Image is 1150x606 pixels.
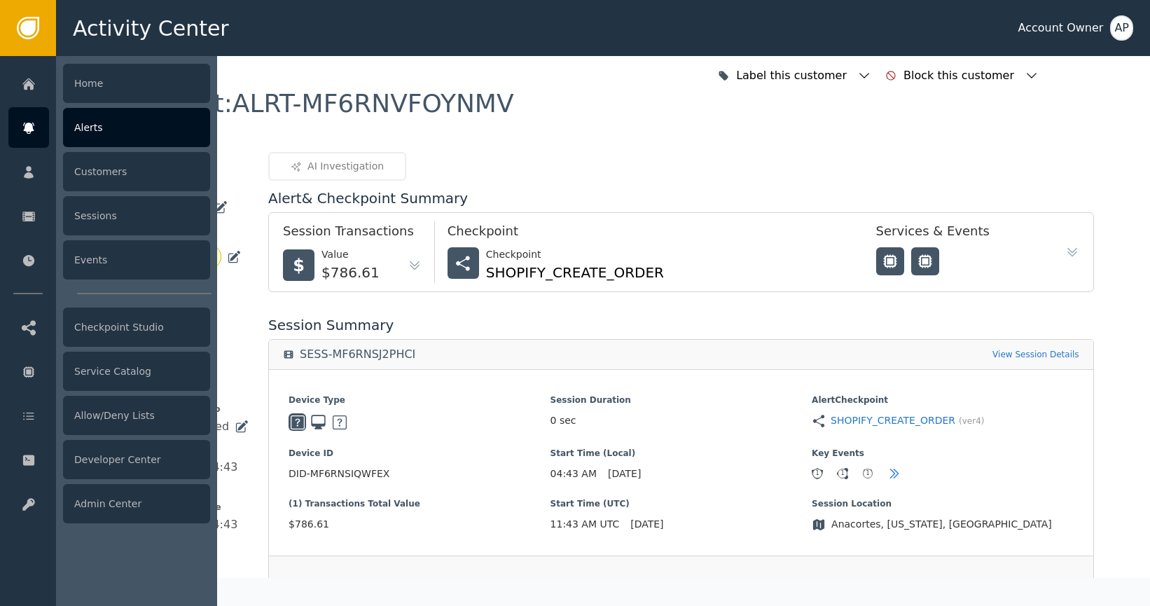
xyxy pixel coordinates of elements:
span: Key Events [812,447,1074,460]
div: 1 [838,469,847,478]
div: Customers [63,152,210,191]
div: Admin Center [63,484,210,523]
div: Checkpoint Studio [63,308,210,347]
a: Customers [8,151,210,192]
div: Service Catalog [63,352,210,391]
a: Events [8,240,210,280]
div: Alerts [63,108,210,147]
span: Anacortes, [US_STATE], [GEOGRAPHIC_DATA] [831,517,1052,532]
div: Alert : ALRT-MF6RNVFOYNMV [164,91,514,116]
span: Activity Center [73,13,229,44]
a: Home [8,63,210,104]
a: Checkpoint Studio [8,307,210,347]
div: SESS-MF6RNSJ2PHCI [300,347,415,361]
a: Alerts [8,107,210,148]
span: Device Type [289,394,550,406]
a: SHOPIFY_CREATE_ORDER [831,413,955,428]
span: Device ID [289,447,550,460]
a: Sessions [8,195,210,236]
span: 11:43 AM UTC [550,517,620,532]
div: Value [321,247,380,262]
span: Alert Checkpoint [812,394,1074,406]
div: Label this customer [736,67,850,84]
div: Session Summary [268,315,1094,336]
span: 0 sec [550,413,576,428]
div: 1 [863,469,873,478]
a: Service Catalog [8,351,210,392]
span: Session Duration [550,394,812,406]
span: (ver 4 ) [959,415,984,427]
a: Developer Center [8,439,210,480]
div: 1 [812,469,822,478]
a: View Session Details [992,348,1079,361]
div: Block this customer [903,67,1018,84]
span: Start Time (UTC) [550,497,812,510]
span: $ [293,253,305,278]
div: Session Transactions [283,221,422,247]
button: Label this customer [714,60,875,91]
div: $786.61 [321,262,380,283]
div: Services & Events [876,221,1044,247]
div: Developer Center [63,440,210,479]
div: Checkpoint [486,247,664,262]
span: Session Location [812,497,1074,510]
span: [DATE] [608,467,641,481]
div: Account Owner [1018,20,1103,36]
div: SHOPIFY_CREATE_ORDER [486,262,664,283]
span: 04:43 AM [550,467,597,481]
span: $786.61 [289,517,550,532]
div: Events [63,240,210,280]
button: AP [1110,15,1133,41]
div: Sessions [63,196,210,235]
div: Allow/Deny Lists [63,396,210,435]
div: Alert & Checkpoint Summary [268,188,1094,209]
button: Block this customer [882,60,1042,91]
span: (1) Transactions Total Value [289,497,550,510]
span: DID-MF6RNSIQWFEX [289,467,550,481]
a: Admin Center [8,483,210,524]
span: Start Time (Local) [550,447,812,460]
a: Allow/Deny Lists [8,395,210,436]
div: Home [63,64,210,103]
div: Checkpoint [448,221,848,247]
span: [DATE] [630,517,663,532]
